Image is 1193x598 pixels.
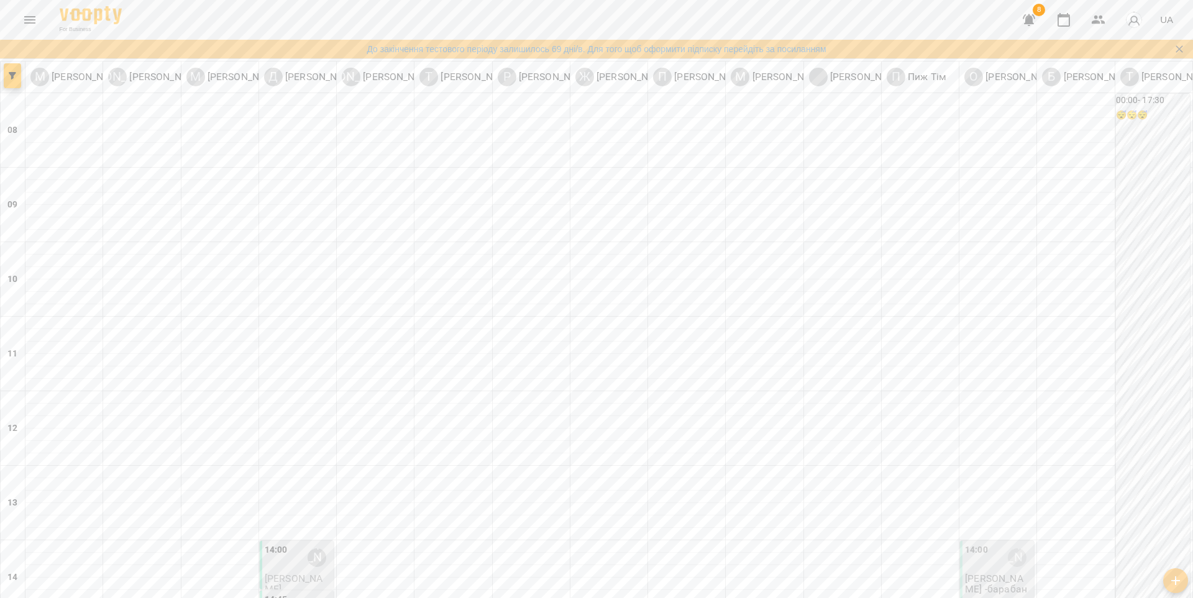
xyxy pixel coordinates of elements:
p: Пиж Тім [905,70,946,84]
div: Бабенко Яна Володимирівна [809,68,905,86]
div: Максютова Дарина Олегівна [186,68,283,86]
button: Створити урок [1163,568,1188,593]
p: [PERSON_NAME] [283,70,360,84]
div: Т [419,68,438,86]
div: М [186,68,205,86]
a: П Пиж Тім [887,68,946,86]
h6: 00:00 - 17:30 [1116,94,1190,107]
p: [PERSON_NAME] [983,70,1061,84]
label: 14:00 [265,543,288,557]
div: Пиж Тім [887,68,946,86]
p: [PERSON_NAME] [205,70,283,84]
a: Ж [PERSON_NAME] [575,68,672,86]
label: 14:00 [965,543,988,557]
div: Токарєва Єлізавета [419,68,516,86]
div: Бердичевская Анна Александровна [1042,68,1138,86]
h6: 12 [7,422,17,435]
button: Menu [15,5,45,35]
a: М [PERSON_NAME] [30,68,127,86]
p: [PERSON_NAME] [516,70,594,84]
div: Нікітіна Надія Петрівна [108,68,204,86]
div: П [887,68,905,86]
div: Давидова Ірина Геннадіївна [308,548,326,567]
h6: 13 [7,496,17,510]
p: [PERSON_NAME] [49,70,127,84]
p: [PERSON_NAME] [360,70,438,84]
p: [PERSON_NAME] [1061,70,1138,84]
div: М [731,68,749,86]
a: До закінчення тестового періоду залишилось 69 дні/в. Для того щоб оформити підписку перейдіть за ... [367,43,826,55]
div: О [964,68,983,86]
span: 8 [1033,4,1045,16]
div: Маркова Олена Євгенівна [30,68,127,86]
p: [PERSON_NAME] [828,70,905,84]
div: Ж [575,68,594,86]
span: For Business [60,25,122,34]
p: [PERSON_NAME] [594,70,672,84]
div: Давидова Ірина Геннадіївна [264,68,360,86]
a: [PERSON_NAME] [809,68,905,86]
a: М [PERSON_NAME] [186,68,283,86]
span: UA [1160,13,1173,26]
h6: 09 [7,198,17,212]
div: Б [1042,68,1061,86]
a: О [PERSON_NAME] [964,68,1061,86]
div: Марченко Володимир Валерійович [731,68,827,86]
div: Житеньова Альбіна Борисівна [575,68,672,86]
h6: 😴😴😴 [1116,109,1190,122]
div: Д [264,68,283,86]
p: [PERSON_NAME] [127,70,204,84]
img: Voopty Logo [60,6,122,24]
a: [PERSON_NAME] [PERSON_NAME] [342,68,438,86]
div: Р [498,68,516,86]
p: [PERSON_NAME] [749,70,827,84]
div: Кононенко Марина Олександрівна [342,68,438,86]
div: П [653,68,672,86]
div: М [30,68,49,86]
a: П [PERSON_NAME] [653,68,749,86]
div: [PERSON_NAME] [342,68,360,86]
button: UA [1155,8,1178,31]
h6: 14 [7,571,17,584]
a: Б [PERSON_NAME] [1042,68,1138,86]
div: Остапенко Владіслав Володимирович [1008,548,1026,567]
div: Поваляєва Ольга Валеріївна [653,68,749,86]
a: Т [PERSON_NAME] [419,68,516,86]
button: Закрити сповіщення [1171,40,1188,58]
p: [PERSON_NAME] [438,70,516,84]
div: Остапенко Владіслав Володимирович [964,68,1061,86]
h6: 10 [7,273,17,286]
p: [PERSON_NAME] [672,70,749,84]
div: Т [1120,68,1139,86]
h6: 11 [7,347,17,361]
span: [PERSON_NAME] [265,573,322,595]
a: Р [PERSON_NAME] [498,68,594,86]
div: Рось Ольга Олександрівна [498,68,594,86]
div: [PERSON_NAME] [108,68,127,86]
a: М [PERSON_NAME] [731,68,827,86]
a: Д [PERSON_NAME] [264,68,360,86]
img: avatar_s.png [1125,11,1143,29]
h6: 08 [7,124,17,137]
a: [PERSON_NAME] [PERSON_NAME] [108,68,204,86]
